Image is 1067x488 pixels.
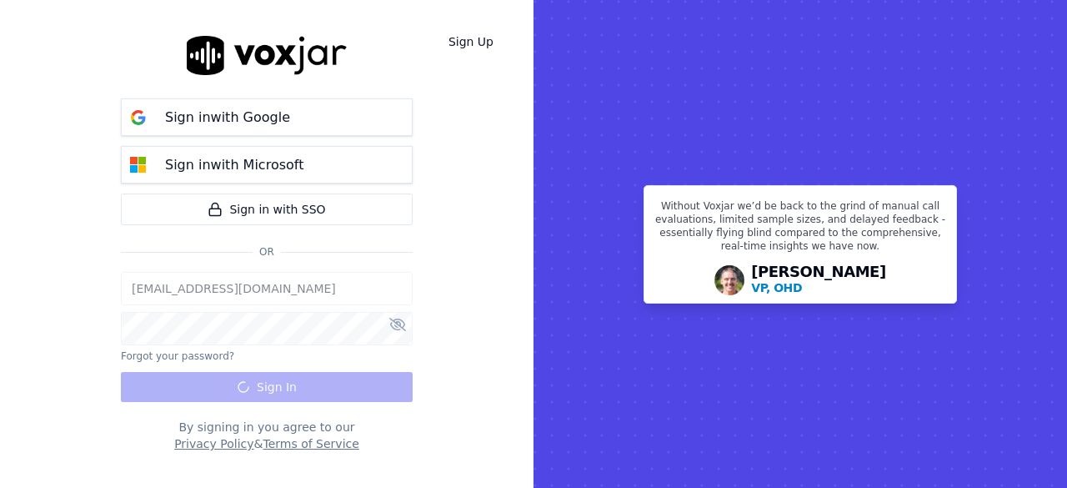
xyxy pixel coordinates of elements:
[121,350,234,363] button: Forgot your password?
[263,435,358,452] button: Terms of Service
[165,155,303,175] p: Sign in with Microsoft
[174,435,253,452] button: Privacy Policy
[121,146,413,184] button: Sign inwith Microsoft
[435,27,507,57] a: Sign Up
[187,36,347,75] img: logo
[121,98,413,136] button: Sign inwith Google
[751,264,886,296] div: [PERSON_NAME]
[122,148,155,182] img: microsoft Sign in button
[253,245,281,259] span: Or
[121,194,413,225] a: Sign in with SSO
[714,265,744,295] img: Avatar
[654,199,946,259] p: Without Voxjar we’d be back to the grind of manual call evaluations, limited sample sizes, and de...
[121,419,413,452] div: By signing in you agree to our &
[165,108,290,128] p: Sign in with Google
[751,279,802,296] p: VP, OHD
[122,101,155,134] img: google Sign in button
[121,272,413,305] input: Email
